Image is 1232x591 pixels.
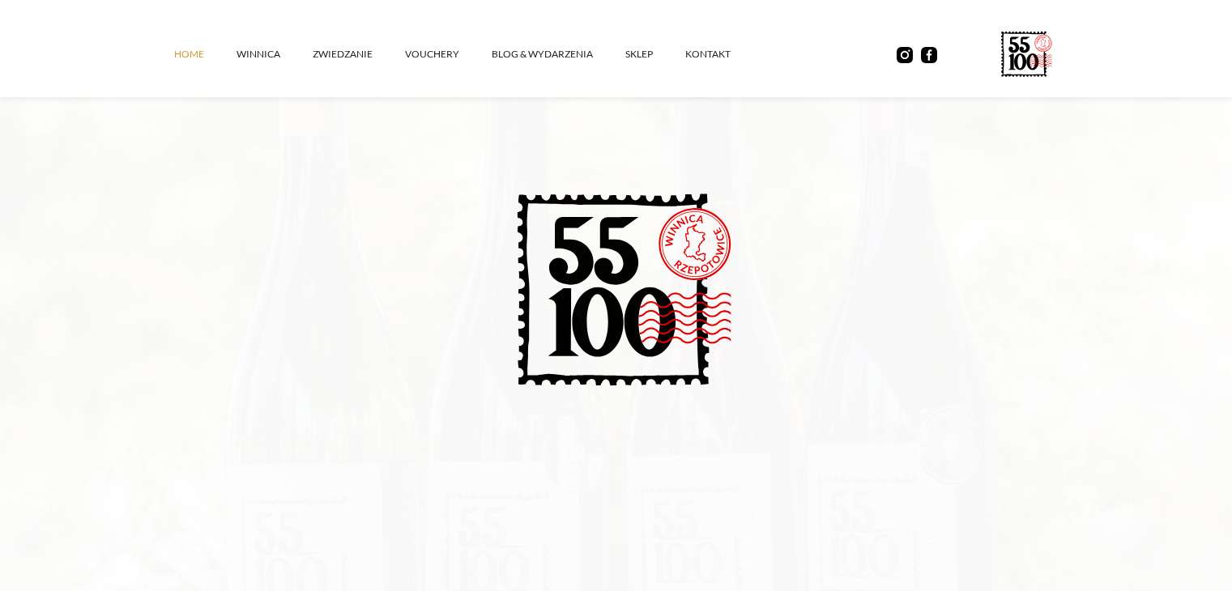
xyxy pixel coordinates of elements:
a: winnica [237,30,313,79]
a: Home [174,30,237,79]
a: Blog & Wydarzenia [492,30,625,79]
a: ZWIEDZANIE [313,30,405,79]
a: kontakt [685,30,763,79]
a: vouchery [405,30,492,79]
a: SKLEP [625,30,685,79]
